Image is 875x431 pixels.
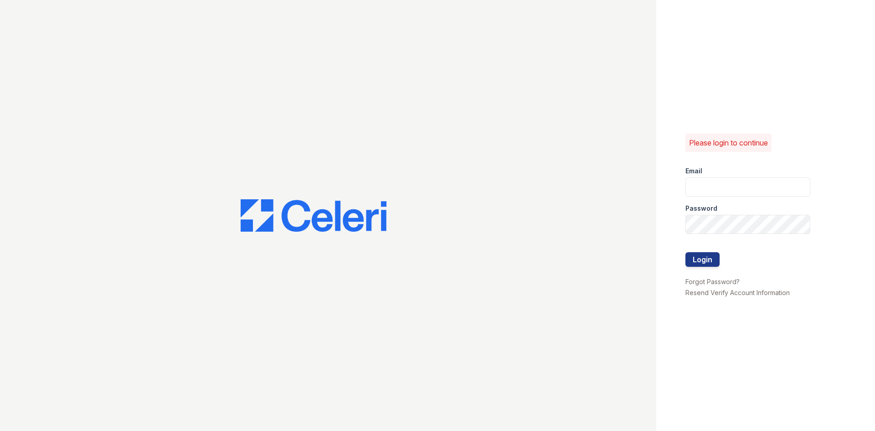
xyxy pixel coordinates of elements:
img: CE_Logo_Blue-a8612792a0a2168367f1c8372b55b34899dd931a85d93a1a3d3e32e68fde9ad4.png [241,199,386,232]
button: Login [685,252,720,267]
label: Email [685,166,702,176]
p: Please login to continue [689,137,768,148]
label: Password [685,204,717,213]
a: Forgot Password? [685,278,740,286]
a: Resend Verify Account Information [685,289,790,296]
